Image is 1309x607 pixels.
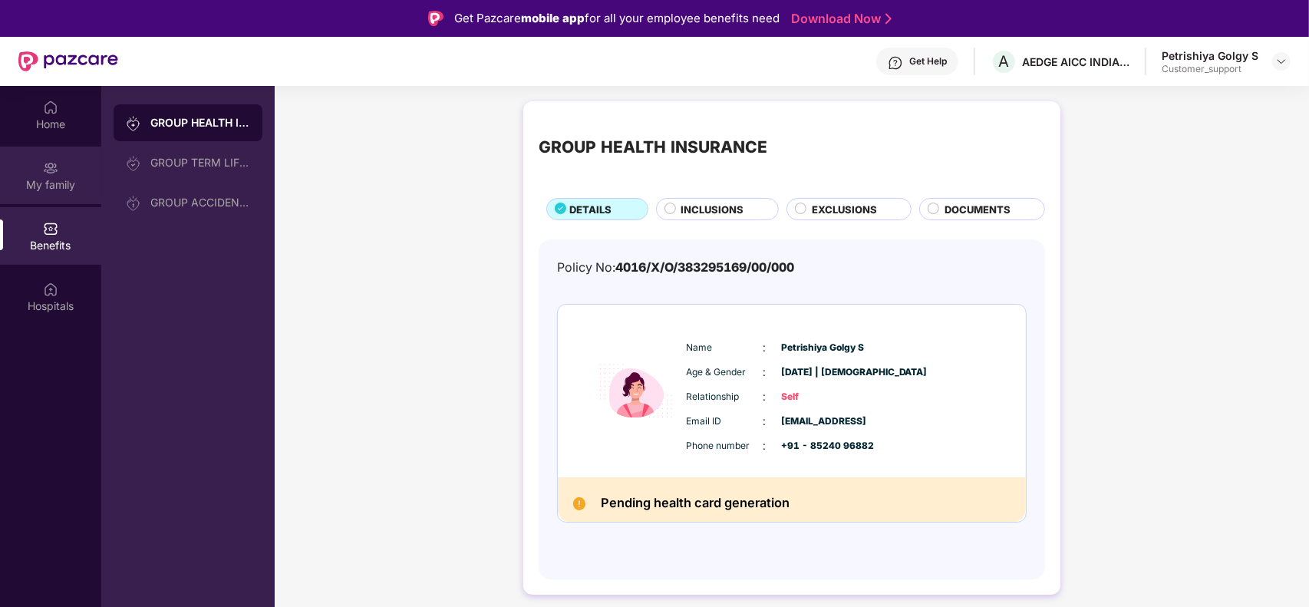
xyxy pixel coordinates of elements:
div: Get Pazcare for all your employee benefits need [454,9,780,28]
span: A [999,52,1010,71]
img: icon [590,320,682,462]
img: svg+xml;base64,PHN2ZyBpZD0iSG9tZSIgeG1sbnM9Imh0dHA6Ly93d3cudzMub3JnLzIwMDAvc3ZnIiB3aWR0aD0iMjAiIG... [43,100,58,115]
span: DETAILS [569,202,612,217]
div: GROUP HEALTH INSURANCE [539,135,767,160]
span: DOCUMENTS [945,202,1011,217]
div: Policy No: [557,258,794,277]
span: INCLUSIONS [681,202,744,217]
img: Logo [428,11,443,26]
div: GROUP TERM LIFE INSURANCE [150,157,250,169]
img: svg+xml;base64,PHN2ZyB3aWR0aD0iMjAiIGhlaWdodD0iMjAiIHZpZXdCb3g9IjAgMCAyMCAyMCIgZmlsbD0ibm9uZSIgeG... [126,156,141,171]
img: Pending [573,497,585,510]
img: svg+xml;base64,PHN2ZyB3aWR0aD0iMjAiIGhlaWdodD0iMjAiIHZpZXdCb3g9IjAgMCAyMCAyMCIgZmlsbD0ibm9uZSIgeG... [43,160,58,176]
span: [EMAIL_ADDRESS] [781,414,858,429]
div: AEDGE AICC INDIA PRIVATE LIMITED [1022,54,1129,69]
a: Download Now [791,11,887,27]
div: Petrishiya Golgy S [1162,48,1258,63]
img: svg+xml;base64,PHN2ZyB3aWR0aD0iMjAiIGhlaWdodD0iMjAiIHZpZXdCb3g9IjAgMCAyMCAyMCIgZmlsbD0ibm9uZSIgeG... [126,196,141,211]
span: Age & Gender [686,365,763,380]
span: : [763,413,766,430]
span: EXCLUSIONS [812,202,877,217]
span: [DATE] | [DEMOGRAPHIC_DATA] [781,365,858,380]
span: Self [781,390,858,404]
span: : [763,388,766,405]
span: +91 - 85240 96882 [781,439,858,454]
h2: Pending health card generation [601,493,790,514]
span: Email ID [686,414,763,429]
img: svg+xml;base64,PHN2ZyBpZD0iRHJvcGRvd24tMzJ4MzIiIHhtbG5zPSJodHRwOi8vd3d3LnczLm9yZy8yMDAwL3N2ZyIgd2... [1275,55,1288,68]
span: : [763,364,766,381]
div: GROUP HEALTH INSURANCE [150,115,250,130]
span: Name [686,341,763,355]
span: Petrishiya Golgy S [781,341,858,355]
img: svg+xml;base64,PHN2ZyBpZD0iQmVuZWZpdHMiIHhtbG5zPSJodHRwOi8vd3d3LnczLm9yZy8yMDAwL3N2ZyIgd2lkdGg9Ij... [43,221,58,236]
img: svg+xml;base64,PHN2ZyBpZD0iSGVscC0zMngzMiIgeG1sbnM9Imh0dHA6Ly93d3cudzMub3JnLzIwMDAvc3ZnIiB3aWR0aD... [888,55,903,71]
div: Customer_support [1162,63,1258,75]
span: Relationship [686,390,763,404]
div: GROUP ACCIDENTAL INSURANCE [150,196,250,209]
span: : [763,339,766,356]
div: Get Help [909,55,947,68]
img: svg+xml;base64,PHN2ZyBpZD0iSG9zcGl0YWxzIiB4bWxucz0iaHR0cDovL3d3dy53My5vcmcvMjAwMC9zdmciIHdpZHRoPS... [43,282,58,297]
span: Phone number [686,439,763,454]
img: svg+xml;base64,PHN2ZyB3aWR0aD0iMjAiIGhlaWdodD0iMjAiIHZpZXdCb3g9IjAgMCAyMCAyMCIgZmlsbD0ibm9uZSIgeG... [126,116,141,131]
img: New Pazcare Logo [18,51,118,71]
strong: mobile app [521,11,585,25]
span: 4016/X/O/383295169/00/000 [615,260,794,275]
span: : [763,437,766,454]
img: Stroke [885,11,892,27]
